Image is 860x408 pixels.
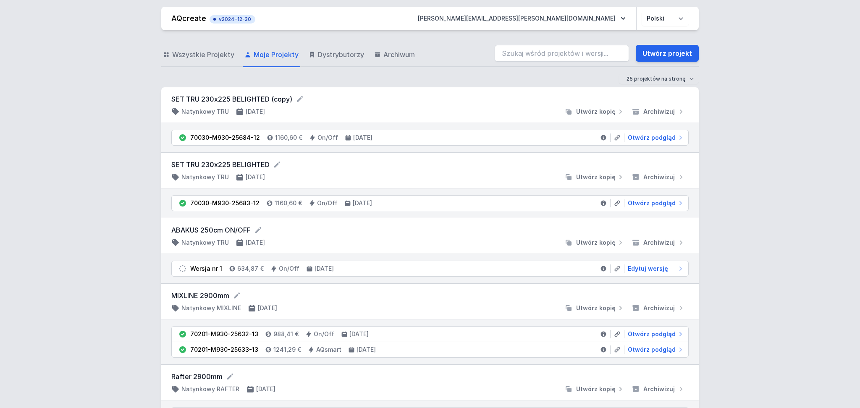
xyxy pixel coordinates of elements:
[190,199,260,207] div: 70030-M930-25683-12
[353,199,372,207] h4: [DATE]
[576,107,616,116] span: Utwórz kopię
[171,371,689,382] form: Rafter 2900mm
[243,43,300,67] a: Moje Projekty
[181,304,241,312] h4: Natynkowy MIXLINE
[214,16,251,23] span: v2024-12-30
[624,345,685,354] a: Otwórz podgląd
[318,50,364,60] span: Dystrybutorzy
[233,291,241,300] button: Edytuj nazwę projektu
[296,95,304,103] button: Edytuj nazwę projektu
[172,50,234,60] span: Wszystkie Projekty
[628,330,676,338] span: Otwórz podgląd
[181,385,239,393] h4: Natynkowy RAFTER
[190,330,258,338] div: 70201-M930-25632-13
[576,238,616,247] span: Utwórz kopię
[561,238,628,247] button: Utwórz kopię
[624,264,685,273] a: Edytuj wersję
[636,45,699,62] a: Utwórz projekt
[279,264,299,273] h4: On/Off
[628,264,668,273] span: Edytuj wersję
[495,45,629,62] input: Szukaj wśród projektów i wersji...
[643,385,675,393] span: Archiwizuj
[643,173,675,181] span: Archiwizuj
[372,43,417,67] a: Archiwum
[161,43,236,67] a: Wszystkie Projekty
[628,133,676,142] span: Otwórz podgląd
[576,385,616,393] span: Utwórz kopię
[643,107,675,116] span: Archiwizuj
[576,173,616,181] span: Utwórz kopię
[628,304,689,312] button: Archiwizuj
[628,385,689,393] button: Archiwizuj
[190,264,222,273] div: Wersja nr 1
[226,372,234,381] button: Edytuj nazwę projektu
[561,304,628,312] button: Utwórz kopię
[171,225,689,235] form: ABAKUS 250cm ON/OFF
[254,226,262,234] button: Edytuj nazwę projektu
[561,173,628,181] button: Utwórz kopię
[317,199,338,207] h4: On/Off
[256,385,275,393] h4: [DATE]
[210,13,255,24] button: v2024-12-30
[178,264,187,273] img: draft.svg
[246,107,265,116] h4: [DATE]
[315,264,334,273] h4: [DATE]
[349,330,369,338] h4: [DATE]
[561,107,628,116] button: Utwórz kopię
[643,304,675,312] span: Archiwizuj
[275,133,302,142] h4: 1160,60 €
[171,290,689,301] form: MIXLINE 2900mm
[624,133,685,142] a: Otwórz podgląd
[273,345,301,354] h4: 1241,29 €
[576,304,616,312] span: Utwórz kopię
[190,345,258,354] div: 70201-M930-25633-13
[181,173,229,181] h4: Natynkowy TRU
[307,43,366,67] a: Dystrybutorzy
[273,160,281,169] button: Edytuj nazwę projektu
[316,345,341,354] h4: AQsmart
[317,133,338,142] h4: On/Off
[353,133,372,142] h4: [DATE]
[314,330,334,338] h4: On/Off
[171,14,206,23] a: AQcreate
[628,345,676,354] span: Otwórz podgląd
[190,133,260,142] div: 70030-M930-25684-12
[357,345,376,354] h4: [DATE]
[181,238,229,247] h4: Natynkowy TRU
[246,238,265,247] h4: [DATE]
[237,264,264,273] h4: 634,87 €
[383,50,415,60] span: Archiwum
[411,11,632,26] button: [PERSON_NAME][EMAIL_ADDRESS][PERSON_NAME][DOMAIN_NAME]
[643,238,675,247] span: Archiwizuj
[171,94,689,104] form: SET TRU 230x225 BELIGHTED (copy)
[628,238,689,247] button: Archiwizuj
[181,107,229,116] h4: Natynkowy TRU
[628,199,676,207] span: Otwórz podgląd
[561,385,628,393] button: Utwórz kopię
[275,199,302,207] h4: 1160,60 €
[628,173,689,181] button: Archiwizuj
[273,330,299,338] h4: 988,41 €
[171,160,689,170] form: SET TRU 230x225 BELIGHTED
[246,173,265,181] h4: [DATE]
[642,11,689,26] select: Wybierz język
[254,50,299,60] span: Moje Projekty
[628,107,689,116] button: Archiwizuj
[624,199,685,207] a: Otwórz podgląd
[624,330,685,338] a: Otwórz podgląd
[258,304,277,312] h4: [DATE]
